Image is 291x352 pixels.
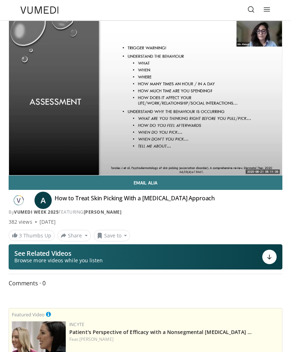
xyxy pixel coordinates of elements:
button: Save to [94,230,130,241]
div: Feat. [69,336,279,343]
button: See Related Videos Browse more videos while you listen [9,244,282,269]
a: [PERSON_NAME] [84,209,122,215]
span: Comments 0 [9,279,282,288]
img: VuMedi Logo [20,6,59,14]
span: Browse more videos while you listen [14,257,103,264]
button: Share [57,230,91,241]
a: A [34,192,52,209]
a: Patient's Perspective of Efficacy with a Nonsegmental [MEDICAL_DATA] … [69,329,252,335]
small: Featured Video [12,311,45,318]
a: Incyte [69,321,84,328]
img: Vumedi Week 2025 [9,195,29,206]
a: Email Alia [9,175,282,190]
div: By FEATURING [9,209,282,215]
a: 3 Thumbs Up [9,230,55,241]
span: 382 views [9,218,32,226]
video-js: Video Player [9,21,282,175]
h4: How to Treat Skin Picking With a [MEDICAL_DATA] Approach [55,195,215,206]
a: [PERSON_NAME] [79,336,114,342]
a: Vumedi Week 2025 [14,209,59,215]
p: See Related Videos [14,250,103,257]
div: [DATE] [40,218,56,226]
span: 3 [19,232,22,239]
